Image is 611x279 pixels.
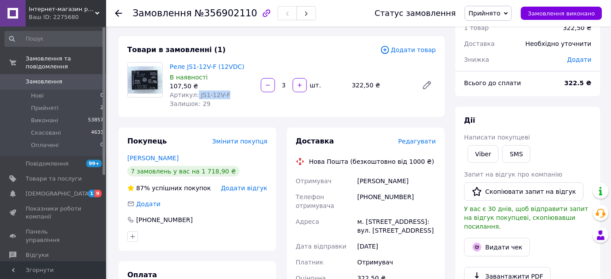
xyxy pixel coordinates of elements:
span: В наявності [170,74,208,81]
div: [PHONE_NUMBER] [135,215,194,224]
span: Замовлення [26,78,62,86]
input: Пошук [4,31,104,47]
span: 1 [88,190,95,197]
span: Відгуки [26,251,49,259]
span: Повідомлення [26,160,69,168]
span: Скасовані [31,129,61,137]
div: Нова Пошта (безкоштовно від 1000 ₴) [307,157,436,166]
span: Артикул: JS1-12V-F [170,91,230,98]
div: м. [STREET_ADDRESS]: вул. [STREET_ADDRESS] [355,214,438,238]
a: [PERSON_NAME] [127,155,179,162]
span: Інтернет-магазин радиокомпонентов "СІРІУС" [29,5,95,13]
span: Прийнято [469,10,500,17]
span: Замовлення та повідомлення [26,55,106,71]
span: Замовлення [133,8,192,19]
span: Змінити покупця [212,138,267,145]
img: Реле JS1-12V-F (12VDC) [128,66,162,93]
div: [DATE] [355,238,438,254]
span: Телефон отримувача [296,193,334,209]
span: Додати [136,200,160,207]
div: 322,50 ₴ [563,23,592,32]
button: SMS [502,145,531,163]
span: 9 [95,190,102,197]
span: 99+ [86,160,102,167]
span: Дії [464,116,475,124]
span: Додати відгук [221,185,267,192]
span: №356902110 [195,8,257,19]
span: Виконані [31,117,58,124]
div: 7 замовлень у вас на 1 718,90 ₴ [127,166,240,177]
div: [PERSON_NAME] [355,173,438,189]
span: Дата відправки [296,243,347,250]
button: Замовлення виконано [521,7,602,20]
span: Знижка [464,56,489,63]
a: Редагувати [418,76,436,94]
span: Покупець [127,137,167,145]
span: Прийняті [31,104,58,112]
span: Нові [31,92,44,100]
span: Доставка [464,40,495,47]
button: Видати чек [464,238,530,256]
span: 2 [100,104,103,112]
span: Товари в замовленні (1) [127,45,226,54]
div: Ваш ID: 2275680 [29,13,106,21]
button: Скопіювати запит на відгук [464,182,584,201]
span: Товари та послуги [26,175,82,183]
span: 4633 [91,129,103,137]
span: Додати товар [380,45,436,55]
div: Необхідно уточнити [520,34,597,53]
span: 53857 [88,117,103,124]
span: Написати покупцеві [464,134,530,141]
a: Реле JS1-12V-F (12VDC) [170,63,244,70]
span: Адреса [296,218,319,225]
span: Отримувач [296,177,332,185]
span: Оплата [127,271,157,279]
span: Редагувати [398,138,436,145]
b: 322.5 ₴ [565,79,592,87]
span: 87% [136,185,150,192]
div: шт. [308,81,322,90]
span: [DEMOGRAPHIC_DATA] [26,190,91,198]
span: 0 [100,141,103,149]
span: Замовлення виконано [528,10,595,17]
span: Додати [567,56,592,63]
div: 107,50 ₴ [170,82,254,90]
div: успішних покупок [127,184,211,192]
span: Оплачені [31,141,59,149]
span: Запит на відгук про компанію [464,171,562,178]
div: 322,50 ₴ [348,79,415,91]
span: Панель управління [26,228,82,244]
div: [PHONE_NUMBER] [355,189,438,214]
span: Показники роботи компанії [26,205,82,221]
a: Viber [468,145,499,163]
span: 1 товар [464,24,489,31]
span: 0 [100,92,103,100]
span: Платник [296,259,324,266]
span: У вас є 30 днів, щоб відправити запит на відгук покупцеві, скопіювавши посилання. [464,205,588,230]
div: Отримувач [355,254,438,270]
div: Повернутися назад [115,9,122,18]
span: Залишок: 29 [170,100,210,107]
span: Всього до сплати [464,79,521,87]
div: Статус замовлення [375,9,456,18]
span: Доставка [296,137,334,145]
